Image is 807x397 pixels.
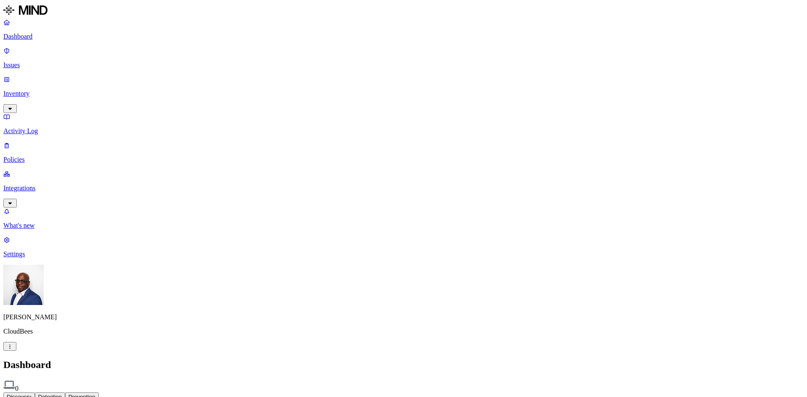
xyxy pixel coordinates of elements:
a: What's new [3,208,804,229]
p: Activity Log [3,127,804,135]
img: MIND [3,3,47,17]
a: MIND [3,3,804,18]
a: Policies [3,142,804,163]
a: Dashboard [3,18,804,40]
a: Inventory [3,76,804,112]
p: Integrations [3,184,804,192]
p: What's new [3,222,804,229]
a: Issues [3,47,804,69]
p: CloudBees [3,328,804,335]
h2: Dashboard [3,359,804,371]
p: Issues [3,61,804,69]
a: Integrations [3,170,804,206]
p: Settings [3,250,804,258]
a: Activity Log [3,113,804,135]
a: Settings [3,236,804,258]
p: Policies [3,156,804,163]
p: Inventory [3,90,804,97]
img: Gregory Thomas [3,265,44,305]
img: endpoint.svg [3,379,15,391]
span: 0 [15,385,18,392]
p: Dashboard [3,33,804,40]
